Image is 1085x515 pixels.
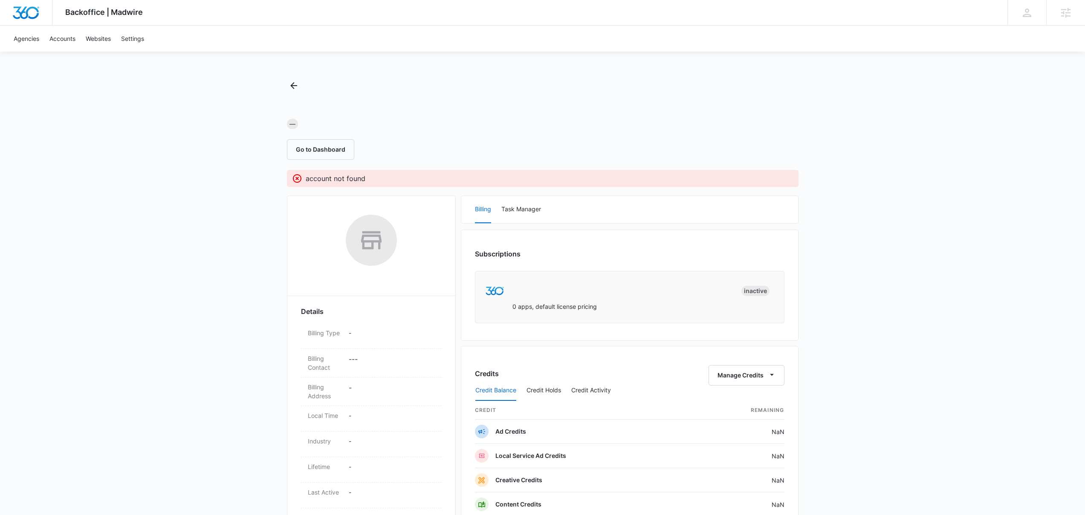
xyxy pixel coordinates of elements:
div: Local Time- [301,406,442,432]
p: Ad Credits [495,427,526,436]
div: Last Active- [301,483,442,508]
dd: - - - [349,354,435,372]
dt: Lifetime [308,462,342,471]
p: - [349,411,435,420]
p: Creative Credits [495,476,542,484]
div: Billing Contact--- [301,349,442,377]
p: - [349,328,435,337]
dt: Last Active [308,488,342,497]
th: Remaining [694,401,784,420]
button: Credit Activity [571,380,611,401]
button: Billing [475,196,491,223]
div: Billing Type- [301,323,442,349]
button: Manage Credits [709,365,784,386]
img: marketing360Logo [486,287,504,296]
div: — [287,119,298,129]
h3: Credits [475,368,499,379]
dt: Billing Address [308,383,342,400]
span: Backoffice | Madwire [65,8,143,17]
span: Details [301,306,324,316]
button: Back [287,79,301,92]
dt: Industry [308,437,342,446]
div: Industry- [301,432,442,457]
p: Local Service Ad Credits [495,452,566,460]
td: NaN [694,420,784,444]
p: - [349,488,435,497]
div: INACTIVE [741,286,770,296]
dt: Billing Type [308,328,342,337]
dt: Billing Contact [308,354,342,372]
td: NaN [694,468,784,492]
div: Billing Address- [301,377,442,406]
p: - [349,462,435,471]
button: Go to Dashboard [287,139,354,160]
p: 0 apps, default license pricing [512,302,597,311]
h3: Subscriptions [475,249,521,259]
p: Content Credits [495,500,541,509]
a: Websites [81,26,116,52]
a: Agencies [9,26,44,52]
p: account not found [306,173,365,184]
button: Task Manager [501,196,541,223]
dd: - [349,383,435,400]
dt: Local Time [308,411,342,420]
button: Credit Balance [475,380,516,401]
a: Settings [116,26,149,52]
a: Accounts [44,26,81,52]
td: NaN [694,444,784,468]
button: Credit Holds [527,380,561,401]
p: - [349,437,435,446]
th: credit [475,401,694,420]
div: Lifetime- [301,457,442,483]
